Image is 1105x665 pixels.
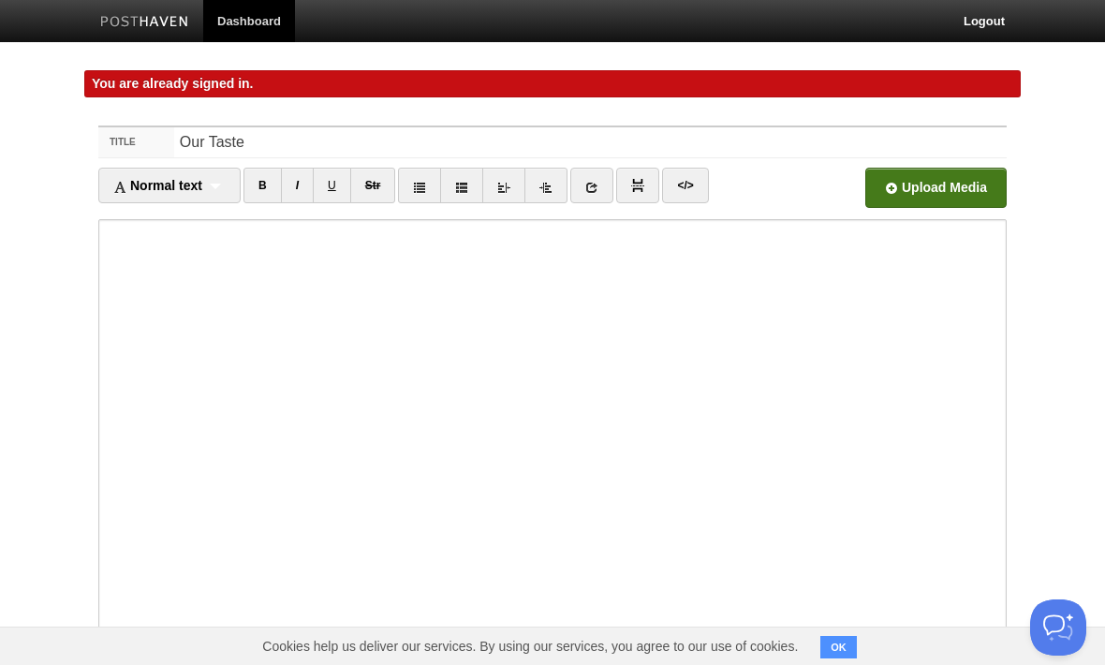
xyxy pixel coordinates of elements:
img: Posthaven-bar [100,16,189,30]
iframe: Help Scout Beacon - Open [1030,599,1086,656]
a: I [281,168,314,203]
a: B [243,168,282,203]
span: Cookies help us deliver our services. By using our services, you agree to our use of cookies. [243,628,817,665]
button: OK [820,636,857,658]
a: U [313,168,351,203]
img: pagebreak-icon.png [631,179,644,192]
a: Str [350,168,396,203]
span: Normal text [113,178,202,193]
div: You are already signed in. [84,70,1021,97]
label: Title [98,127,174,157]
del: Str [365,179,381,192]
a: </> [662,168,708,203]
